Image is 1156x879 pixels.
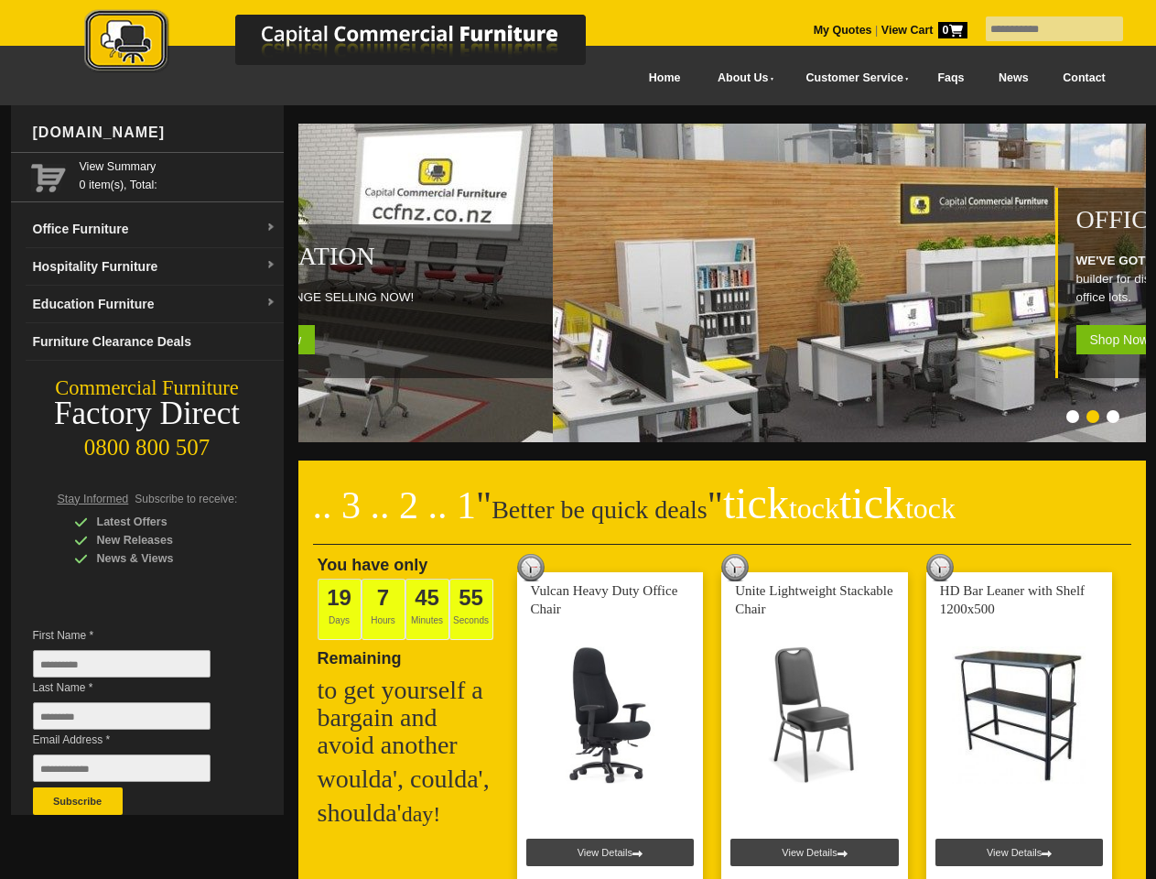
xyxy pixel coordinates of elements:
[415,585,439,610] span: 45
[74,531,248,549] div: New Releases
[228,288,543,307] p: LATEST RANGE SELLING NOW!
[785,58,920,99] a: Customer Service
[33,650,211,678] input: First Name *
[938,22,967,38] span: 0
[318,765,501,793] h2: woulda', coulda',
[905,492,956,525] span: tock
[1045,58,1122,99] a: Contact
[362,579,405,640] span: Hours
[58,493,129,505] span: Stay Informed
[313,484,477,526] span: .. 3 .. 2 .. 1
[1086,410,1099,423] li: Page dot 2
[881,24,967,37] strong: View Cart
[80,157,276,191] span: 0 item(s), Total:
[26,248,284,286] a: Hospitality Furnituredropdown
[33,626,238,645] span: First Name *
[402,802,441,826] span: day!
[265,222,276,233] img: dropdown
[405,579,449,640] span: Minutes
[33,754,211,782] input: Email Address *
[33,731,238,749] span: Email Address *
[318,642,402,667] span: Remaining
[723,479,956,527] span: tick tick
[789,492,839,525] span: tock
[449,579,493,640] span: Seconds
[74,549,248,568] div: News & Views
[318,677,501,759] h2: to get yourself a bargain and avoid another
[313,490,1131,545] h2: Better be quick deals
[26,323,284,361] a: Furniture Clearance Deals
[708,484,956,526] span: "
[11,401,284,427] div: Factory Direct
[697,58,785,99] a: About Us
[26,105,284,160] div: [DOMAIN_NAME]
[1107,410,1119,423] li: Page dot 3
[26,286,284,323] a: Education Furnituredropdown
[135,493,237,505] span: Subscribe to receive:
[26,211,284,248] a: Office Furnituredropdown
[377,585,389,610] span: 7
[265,260,276,271] img: dropdown
[327,585,351,610] span: 19
[926,554,954,581] img: tick tock deal clock
[721,554,749,581] img: tick tock deal clock
[878,24,967,37] a: View Cart0
[265,298,276,309] img: dropdown
[1066,410,1079,423] li: Page dot 1
[34,9,675,81] a: Capital Commercial Furniture Logo
[459,585,483,610] span: 55
[476,484,492,526] span: "
[517,554,545,581] img: tick tock deal clock
[11,426,284,461] div: 0800 800 507
[921,58,982,99] a: Faqs
[34,9,675,76] img: Capital Commercial Furniture Logo
[981,58,1045,99] a: News
[11,375,284,401] div: Commercial Furniture
[318,556,428,574] span: You have only
[814,24,872,37] a: My Quotes
[80,157,276,176] a: View Summary
[318,579,362,640] span: Days
[318,799,501,828] h2: shoulda'
[228,325,315,354] span: Shop Now
[33,702,211,730] input: Last Name *
[33,678,238,697] span: Last Name *
[228,243,543,270] h2: Education
[33,787,123,815] button: Subscribe
[74,513,248,531] div: Latest Offers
